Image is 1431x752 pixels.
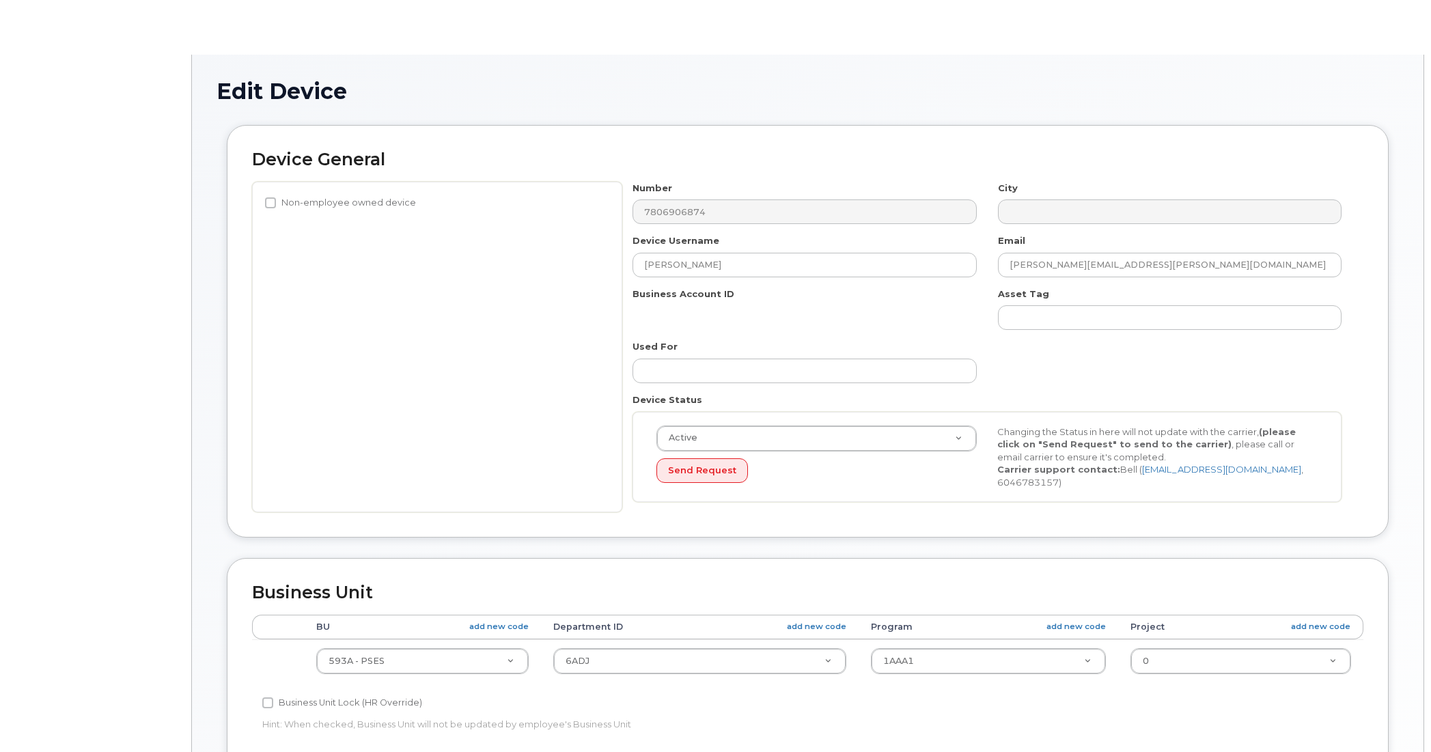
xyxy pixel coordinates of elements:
[566,656,589,666] span: 6ADJ
[656,458,748,484] button: Send Request
[998,234,1025,247] label: Email
[998,182,1018,195] label: City
[1131,649,1350,673] a: 0
[262,695,422,711] label: Business Unit Lock (HR Override)
[329,656,385,666] span: 593A - PSES
[633,182,672,195] label: Number
[1142,464,1301,475] a: [EMAIL_ADDRESS][DOMAIN_NAME]
[859,615,1118,639] th: Program
[1291,621,1350,632] a: add new code
[661,432,697,444] span: Active
[1118,615,1363,639] th: Project
[883,656,914,666] span: 1AAA1
[633,393,702,406] label: Device Status
[998,288,1049,301] label: Asset Tag
[1143,656,1149,666] span: 0
[872,649,1105,673] a: 1AAA1
[252,150,1363,169] h2: Device General
[787,621,846,632] a: add new code
[262,697,273,708] input: Business Unit Lock (HR Override)
[317,649,528,673] a: 593A - PSES
[217,79,1399,103] h1: Edit Device
[633,288,734,301] label: Business Account ID
[633,340,678,353] label: Used For
[265,197,276,208] input: Non-employee owned device
[997,464,1120,475] strong: Carrier support contact:
[262,718,982,731] p: Hint: When checked, Business Unit will not be updated by employee's Business Unit
[987,426,1328,489] div: Changing the Status in here will not update with the carrier, , please call or email carrier to e...
[304,615,541,639] th: BU
[469,621,529,632] a: add new code
[252,583,1363,602] h2: Business Unit
[1046,621,1106,632] a: add new code
[657,426,976,451] a: Active
[265,195,416,211] label: Non-employee owned device
[541,615,859,639] th: Department ID
[633,234,719,247] label: Device Username
[554,649,846,673] a: 6ADJ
